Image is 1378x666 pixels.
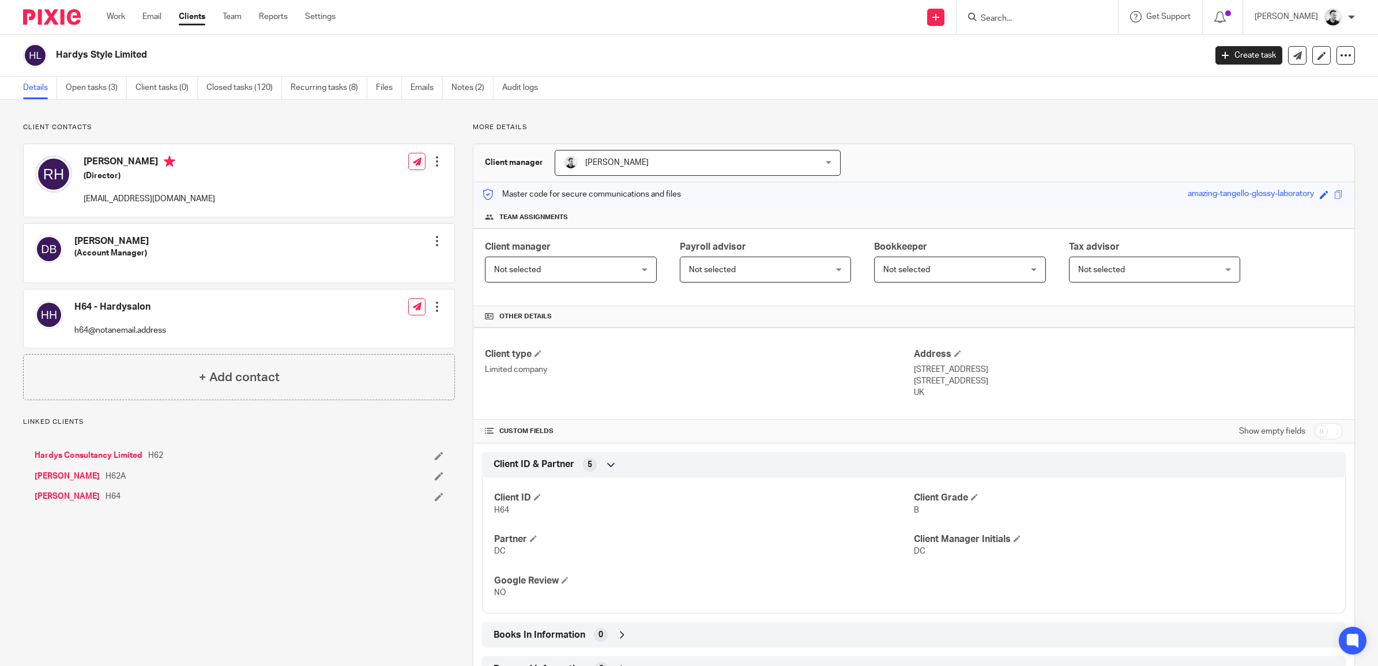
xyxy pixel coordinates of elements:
h5: (Director) [84,170,215,182]
span: 5 [588,459,592,471]
img: svg%3E [23,43,47,67]
span: Not selected [494,266,541,274]
h4: H64 - Hardysalon [74,301,166,313]
span: Client manager [485,242,551,251]
span: DC [914,547,925,555]
a: Files [376,77,402,99]
img: svg%3E [35,235,63,263]
span: H64 [106,491,121,502]
p: [STREET_ADDRESS] [914,364,1343,375]
span: Client ID & Partner [494,458,574,471]
p: Client contacts [23,123,455,132]
p: [EMAIL_ADDRESS][DOMAIN_NAME] [84,193,215,205]
p: [PERSON_NAME] [1255,11,1318,22]
span: Books In Information [494,629,585,641]
div: amazing-tangello-glossy-laboratory [1188,188,1314,201]
p: Master code for secure communications and files [482,189,681,200]
span: H62 [148,450,163,461]
a: Create task [1215,46,1282,65]
span: 0 [598,629,603,641]
a: [PERSON_NAME] [35,491,100,502]
h4: [PERSON_NAME] [84,156,215,170]
input: Search [980,14,1083,24]
a: Client tasks (0) [135,77,198,99]
span: Tax advisor [1069,242,1120,251]
span: Other details [499,312,552,321]
span: DC [494,547,506,555]
img: Pixie [23,9,81,25]
h5: (Account Manager) [74,247,149,259]
h4: + Add contact [199,368,280,386]
span: H62A [106,471,126,482]
p: [STREET_ADDRESS] [914,375,1343,387]
span: NO [494,589,506,597]
h4: Address [914,348,1343,360]
h4: Client Manager Initials [914,533,1334,545]
span: Bookkeeper [874,242,927,251]
span: Get Support [1146,13,1191,21]
a: Emails [411,77,443,99]
a: Closed tasks (120) [206,77,282,99]
p: Limited company [485,364,914,375]
a: Details [23,77,57,99]
p: Linked clients [23,417,455,427]
a: Clients [179,11,205,22]
p: UK [914,387,1343,398]
a: Hardys Consultancy Limited [35,450,142,461]
label: Show empty fields [1239,426,1305,437]
h4: Google Review [494,575,914,587]
img: svg%3E [35,301,63,329]
img: svg%3E [35,156,72,193]
a: [PERSON_NAME] [35,471,100,482]
img: Dave_2025.jpg [564,156,578,170]
span: Not selected [1078,266,1125,274]
h4: CUSTOM FIELDS [485,427,914,436]
i: Primary [164,156,175,167]
span: Not selected [883,266,930,274]
a: Reports [259,11,288,22]
a: Email [142,11,161,22]
h4: Client Grade [914,492,1334,504]
a: Audit logs [502,77,547,99]
h4: [PERSON_NAME] [74,235,149,247]
span: [PERSON_NAME] [585,159,649,167]
h4: Client type [485,348,914,360]
p: h64@notanemail.address [74,325,166,336]
h2: Hardys Style Limited [56,49,970,61]
p: More details [473,123,1355,132]
h4: Client ID [494,492,914,504]
a: Work [107,11,125,22]
h3: Client manager [485,157,543,168]
span: Team assignments [499,213,568,222]
span: B [914,506,919,514]
span: Not selected [689,266,736,274]
a: Settings [305,11,336,22]
img: Dave_2025.jpg [1324,8,1342,27]
span: H64 [494,506,509,514]
a: Recurring tasks (8) [291,77,367,99]
a: Notes (2) [451,77,494,99]
h4: Partner [494,533,914,545]
span: Payroll advisor [680,242,746,251]
a: Open tasks (3) [66,77,127,99]
a: Team [223,11,242,22]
